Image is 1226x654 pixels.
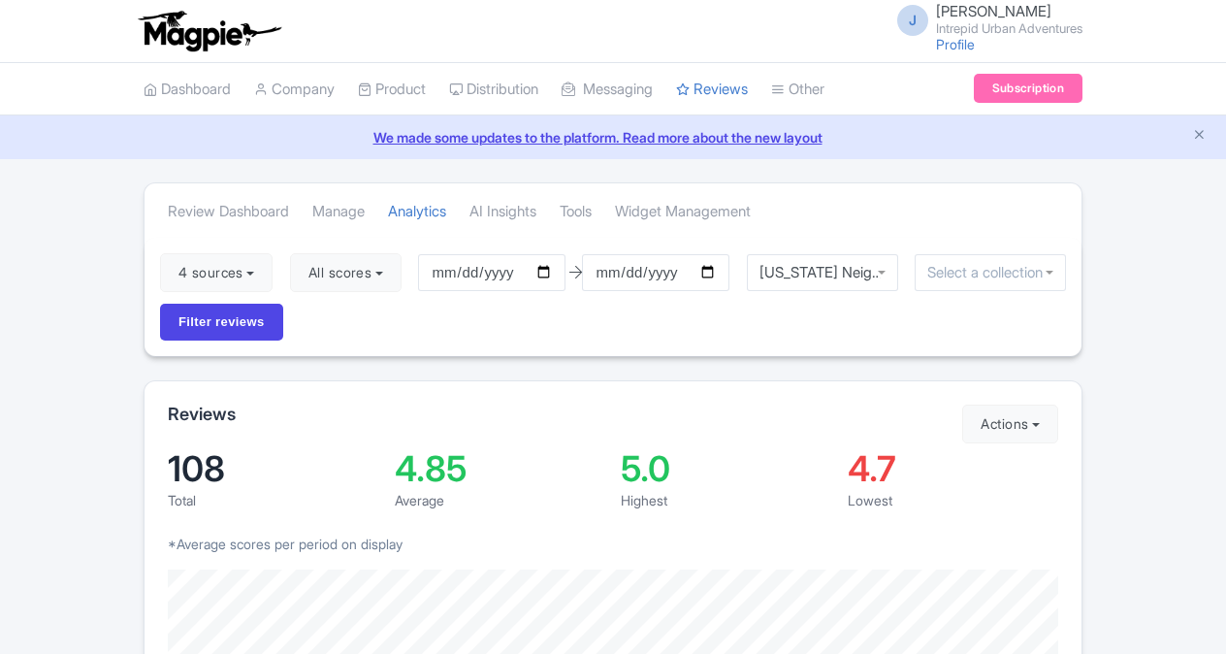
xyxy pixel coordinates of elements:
h2: Reviews [168,405,236,424]
p: *Average scores per period on display [168,534,1058,554]
a: Analytics [388,185,446,239]
a: We made some updates to the platform. Read more about the new layout [12,127,1214,147]
div: Average [395,490,606,510]
input: Filter reviews [160,304,283,341]
a: Manage [312,185,365,239]
button: 4 sources [160,253,273,292]
a: Subscription [974,74,1082,103]
input: Select a collection [927,264,1053,281]
img: logo-ab69f6fb50320c5b225c76a69d11143b.png [134,10,284,52]
a: Other [771,63,824,116]
a: Review Dashboard [168,185,289,239]
div: 5.0 [621,451,832,486]
a: Profile [936,36,975,52]
a: Reviews [676,63,748,116]
div: Highest [621,490,832,510]
a: J [PERSON_NAME] Intrepid Urban Adventures [886,4,1082,35]
a: Distribution [449,63,538,116]
a: Product [358,63,426,116]
div: 4.85 [395,451,606,486]
div: Total [168,490,379,510]
button: All scores [290,253,402,292]
small: Intrepid Urban Adventures [936,22,1082,35]
a: Company [254,63,335,116]
a: Dashboard [144,63,231,116]
button: Close announcement [1192,125,1207,147]
div: [US_STATE] Neighbourhood Eats Tour: Brownstone Brooklyn Experience [759,264,886,281]
a: Tools [560,185,592,239]
div: Lowest [848,490,1059,510]
a: AI Insights [469,185,536,239]
div: 108 [168,451,379,486]
a: Messaging [562,63,653,116]
button: Actions [962,405,1058,443]
span: [PERSON_NAME] [936,2,1051,20]
div: 4.7 [848,451,1059,486]
a: Widget Management [615,185,751,239]
span: J [897,5,928,36]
